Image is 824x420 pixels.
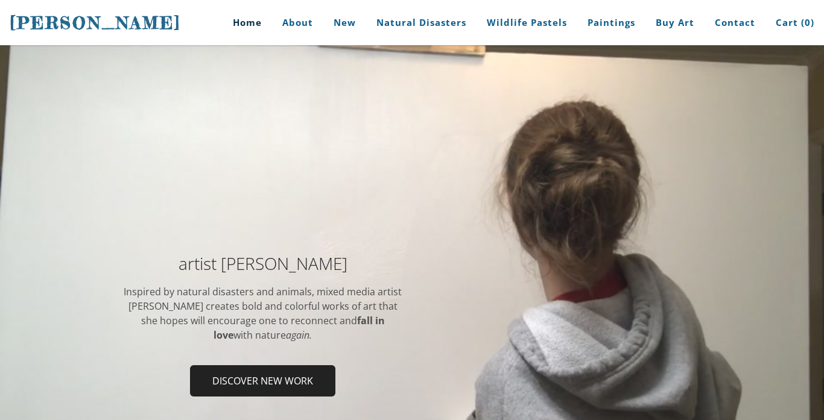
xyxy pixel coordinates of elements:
span: Discover new work [191,366,334,395]
a: Discover new work [190,365,335,396]
span: 0 [805,16,811,28]
em: again. [286,328,312,342]
div: Inspired by natural disasters and animals, mixed media artist [PERSON_NAME] ​creates bold and col... [122,284,403,342]
a: [PERSON_NAME] [10,11,181,34]
h2: artist [PERSON_NAME] [122,255,403,272]
span: [PERSON_NAME] [10,13,181,33]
